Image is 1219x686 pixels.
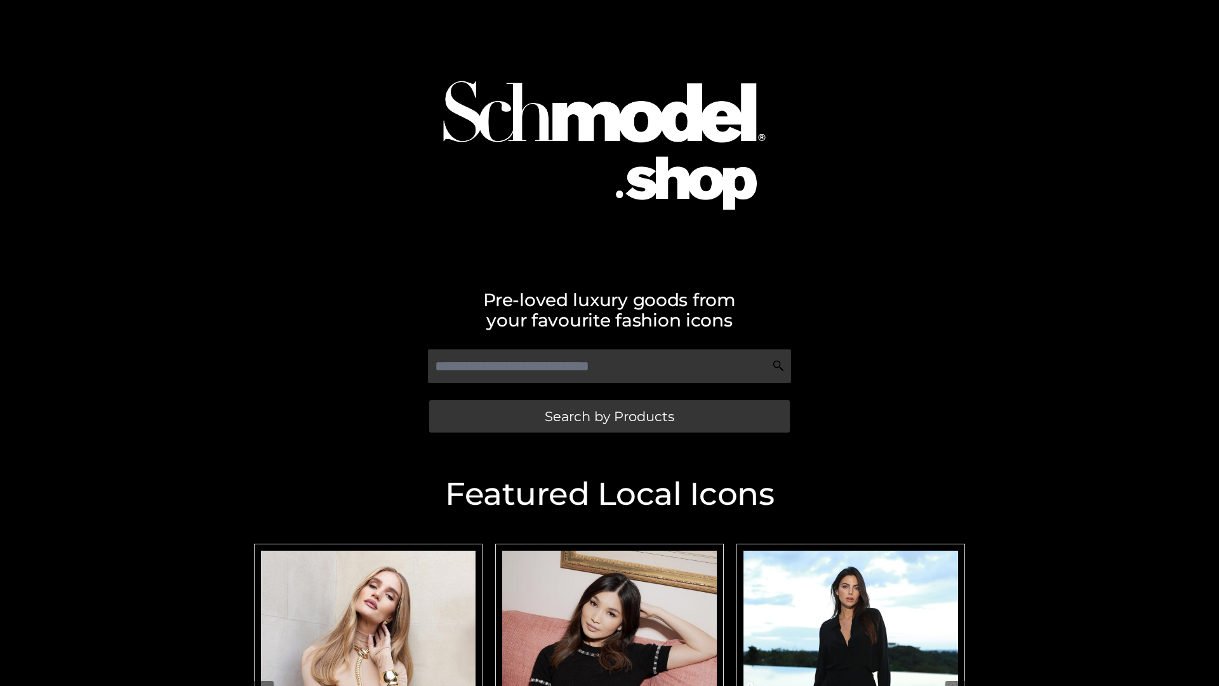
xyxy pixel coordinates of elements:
h2: Featured Local Icons​ [248,478,971,510]
span: Search by Products [545,410,674,423]
a: Search by Products [429,400,790,433]
h2: Pre-loved luxury goods from your favourite fashion icons [248,290,971,330]
img: Search Icon [772,360,785,372]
